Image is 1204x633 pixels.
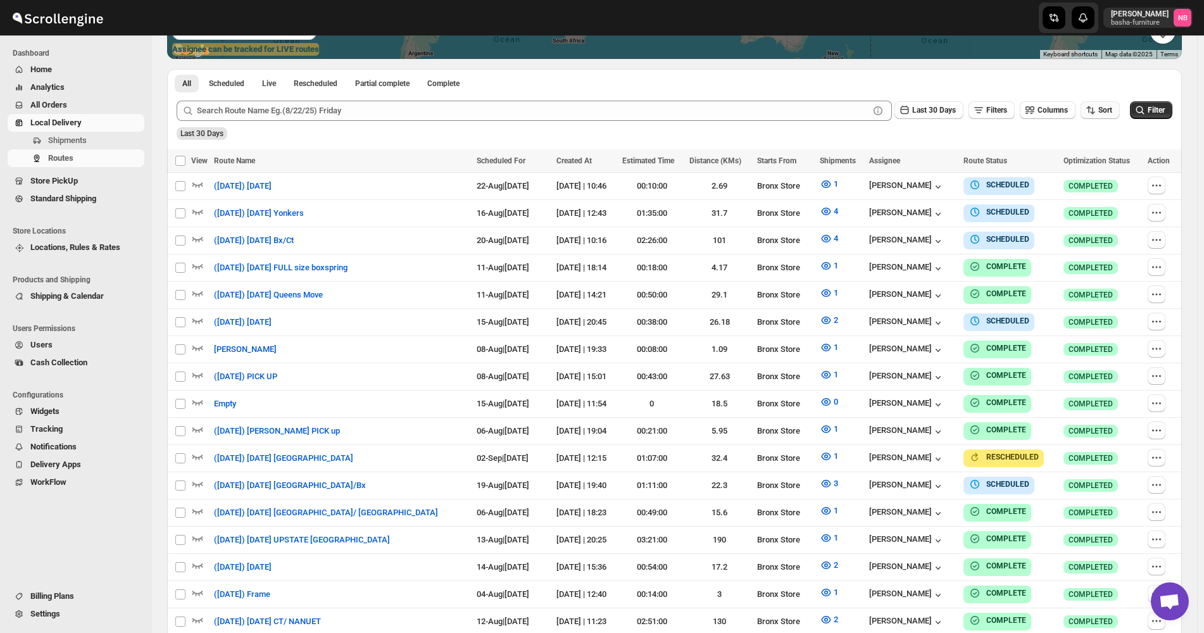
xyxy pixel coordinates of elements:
b: COMPLETE [986,289,1026,298]
span: Delivery Apps [30,460,81,469]
div: [PERSON_NAME] [869,425,944,438]
img: Google [170,42,212,59]
div: [DATE] | 12:43 [556,207,614,220]
b: COMPLETE [986,344,1026,353]
button: Filter [1130,101,1172,119]
button: COMPLETE [969,369,1026,382]
span: Last 30 Days [912,106,956,115]
span: Local Delivery [30,118,82,127]
div: 22.3 [689,479,749,492]
button: ([DATE]) [DATE] [206,557,279,577]
span: Sort [1098,106,1112,115]
span: Created At [556,156,592,165]
button: RESCHEDULED [969,451,1039,463]
span: COMPLETED [1069,372,1113,382]
text: NB [1178,14,1188,22]
div: 01:11:00 [622,479,682,492]
span: 1 [834,533,838,542]
button: [PERSON_NAME] [869,398,944,411]
button: [PERSON_NAME] [869,589,944,601]
button: COMPLETE [969,505,1026,518]
span: Analytics [30,82,65,92]
span: Shipping & Calendar [30,291,104,301]
button: 2 [812,610,846,630]
span: ([DATE]) PICK UP [214,370,277,383]
button: ([DATE]) [DATE] [GEOGRAPHIC_DATA]/Bx [206,475,373,496]
span: Standard Shipping [30,194,96,203]
b: SCHEDULED [986,480,1029,489]
span: Route Status [963,156,1007,165]
button: [PERSON_NAME] [869,344,944,356]
span: ([DATE]) [DATE] [214,180,272,192]
span: 1 [834,179,838,189]
span: Notifications [30,442,77,451]
button: Billing Plans [8,587,144,605]
div: 2.69 [689,180,749,192]
button: Shipping & Calendar [8,287,144,305]
div: [PERSON_NAME] [869,289,944,302]
span: Empty [214,398,236,410]
b: COMPLETE [986,425,1026,434]
span: COMPLETED [1069,317,1113,327]
button: [PERSON_NAME] [869,507,944,520]
button: [PERSON_NAME] [869,208,944,220]
button: [PERSON_NAME] [869,371,944,384]
div: [DATE] | 19:40 [556,479,614,492]
span: 1 [834,288,838,298]
span: Locations, Rules & Rates [30,242,120,252]
span: COMPLETED [1069,235,1113,246]
div: [DATE] | 10:46 [556,180,614,192]
div: [PERSON_NAME] [869,316,944,329]
button: [PERSON_NAME] [206,339,284,360]
div: [DATE] | 19:33 [556,343,614,356]
span: ([DATE]) [DATE] Bx/Ct [214,234,294,247]
button: Keyboard shortcuts [1043,50,1098,59]
div: Bronx Store [757,234,812,247]
div: [DATE] | 20:45 [556,316,614,329]
span: 22-Aug | [DATE] [477,181,529,191]
button: [PERSON_NAME] [869,616,944,629]
div: Bronx Store [757,479,812,492]
div: 02:26:00 [622,234,682,247]
span: Complete [427,78,460,89]
span: ([DATE]) [DATE] [GEOGRAPHIC_DATA] [214,452,353,465]
span: ([DATE]) [DATE] FULL size boxspring [214,261,348,274]
button: ([DATE]) [DATE] UPSTATE [GEOGRAPHIC_DATA] [206,530,398,550]
button: Filters [969,101,1015,119]
span: Dashboard [13,48,146,58]
button: [PERSON_NAME] [869,453,944,465]
div: 00:49:00 [622,506,682,519]
div: 31.7 [689,207,749,220]
button: COMPLETE [969,587,1026,599]
div: Bronx Store [757,180,812,192]
button: All Orders [8,96,144,114]
span: ([DATE]) [DATE] UPSTATE [GEOGRAPHIC_DATA] [214,534,390,546]
div: 18.5 [689,398,749,410]
span: Optimization Status [1063,156,1130,165]
button: Widgets [8,403,144,420]
button: COMPLETE [969,560,1026,572]
span: COMPLETED [1069,453,1113,463]
span: COMPLETED [1069,181,1113,191]
span: COMPLETED [1069,290,1113,300]
b: COMPLETE [986,534,1026,543]
span: 2 [834,560,838,570]
span: 19-Aug | [DATE] [477,480,529,490]
button: [PERSON_NAME] [869,180,944,193]
button: All routes [175,75,199,92]
button: COMPLETE [969,614,1026,627]
button: SCHEDULED [969,179,1029,191]
span: 11-Aug | [DATE] [477,290,529,299]
button: ([DATE]) [DATE] FULL size boxspring [206,258,355,278]
span: 06-Aug | [DATE] [477,426,529,436]
button: ([DATE]) [PERSON_NAME] PICK up [206,421,348,441]
div: [PERSON_NAME] [869,235,944,248]
span: 02-Sep | [DATE] [477,453,529,463]
div: 00:50:00 [622,289,682,301]
div: Bronx Store [757,261,812,274]
button: Last 30 Days [894,101,963,119]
